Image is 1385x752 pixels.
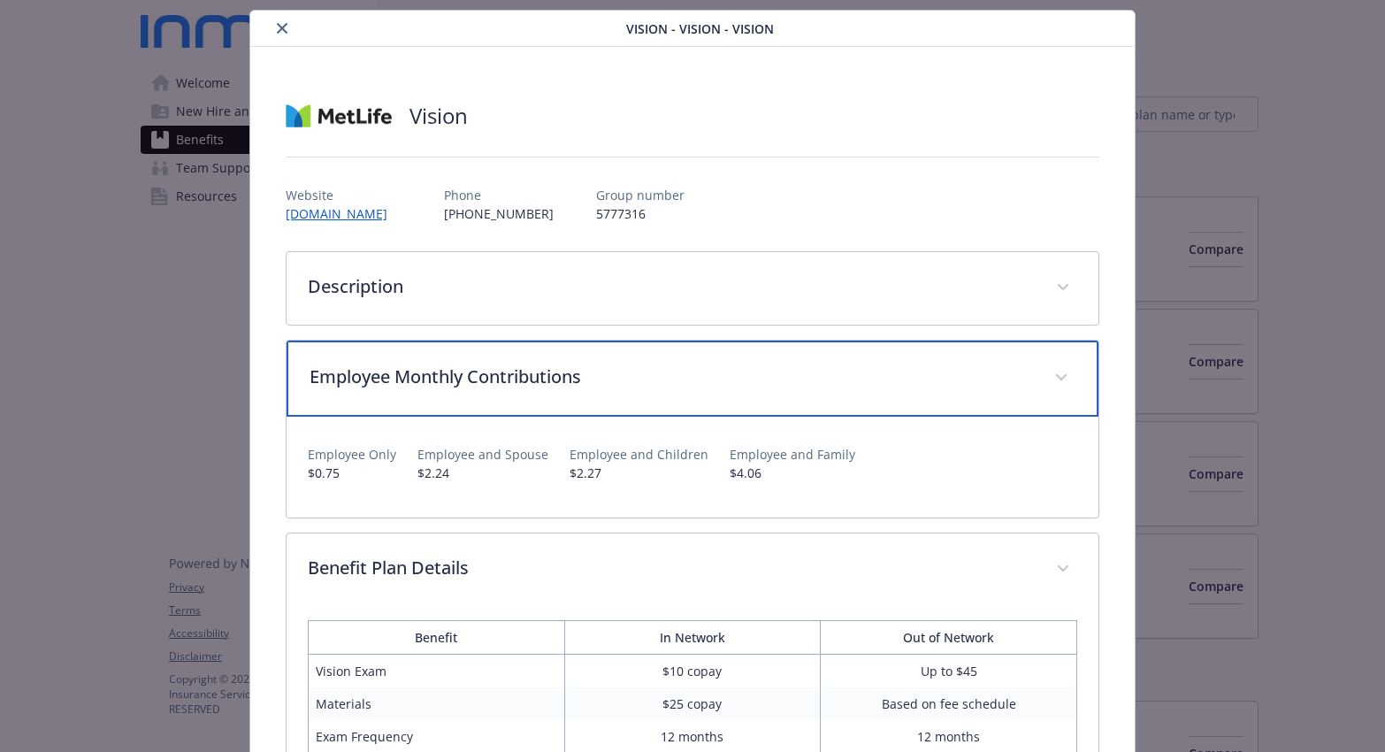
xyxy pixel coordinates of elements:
[821,655,1077,688] td: Up to $45
[417,464,548,482] p: $2.24
[417,445,548,464] p: Employee and Spouse
[564,621,821,655] th: In Network
[409,101,468,131] h2: Vision
[287,341,1098,417] div: Employee Monthly Contributions
[287,533,1098,606] div: Benefit Plan Details
[286,89,392,142] img: Metlife Inc
[821,687,1077,720] td: Based on fee schedule
[444,186,554,204] p: Phone
[730,464,855,482] p: $4.06
[308,655,564,688] td: Vision Exam
[286,186,402,204] p: Website
[308,621,564,655] th: Benefit
[308,273,1035,300] p: Description
[308,555,1035,581] p: Benefit Plan Details
[570,445,708,464] p: Employee and Children
[564,687,821,720] td: $25 copay
[287,417,1098,518] div: Employee Monthly Contributions
[308,464,396,482] p: $0.75
[287,252,1098,325] div: Description
[596,186,685,204] p: Group number
[308,687,564,720] td: Materials
[596,204,685,223] p: 5777316
[286,205,402,222] a: [DOMAIN_NAME]
[564,655,821,688] td: $10 copay
[821,621,1077,655] th: Out of Network
[308,445,396,464] p: Employee Only
[444,204,554,223] p: [PHONE_NUMBER]
[730,445,855,464] p: Employee and Family
[272,18,293,39] button: close
[626,19,774,38] span: Vision - Vision - Vision
[570,464,708,482] p: $2.27
[310,364,1033,390] p: Employee Monthly Contributions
